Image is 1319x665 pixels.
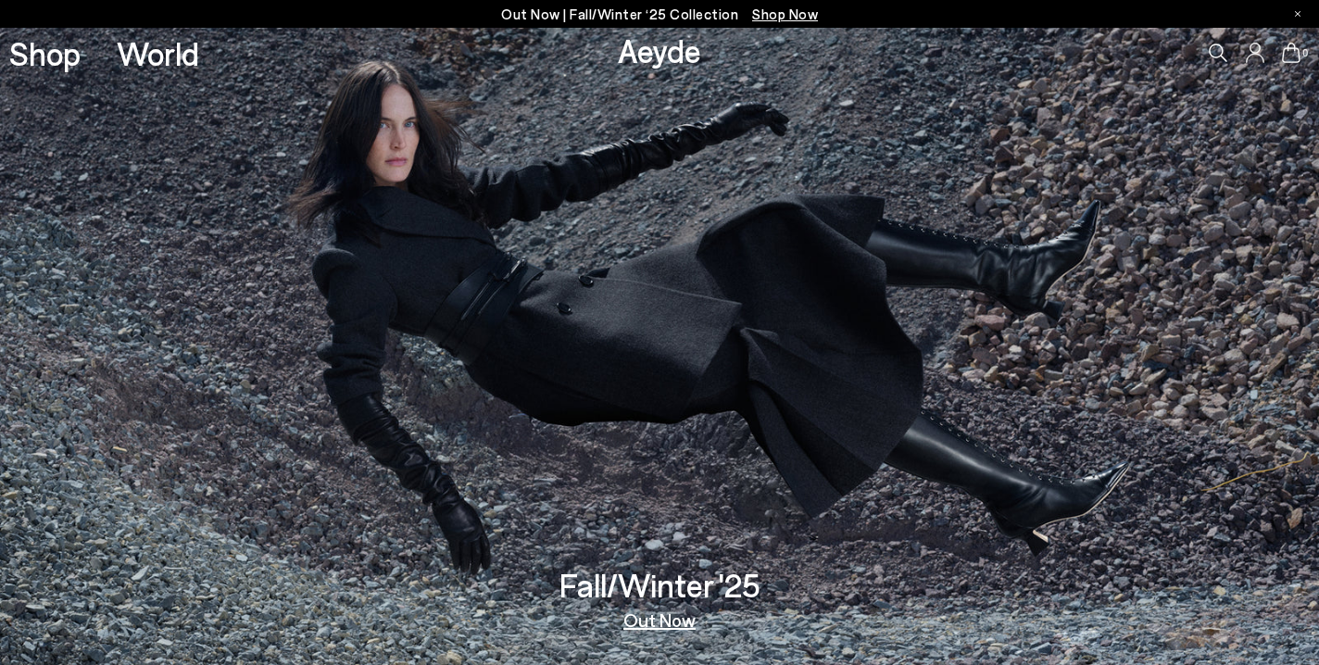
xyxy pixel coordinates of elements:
a: Out Now [623,610,696,629]
a: 0 [1282,43,1300,63]
a: Aeyde [618,31,701,69]
h3: Fall/Winter '25 [559,569,760,601]
span: 0 [1300,48,1310,58]
span: Navigate to /collections/new-in [752,6,818,22]
a: World [117,37,199,69]
a: Shop [9,37,81,69]
p: Out Now | Fall/Winter ‘25 Collection [501,3,818,26]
